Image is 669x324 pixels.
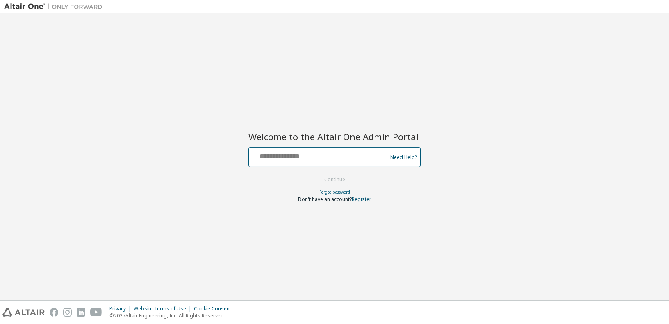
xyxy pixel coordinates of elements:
a: Forgot password [319,189,350,195]
p: © 2025 Altair Engineering, Inc. All Rights Reserved. [109,312,236,319]
span: Don't have an account? [298,196,352,203]
div: Cookie Consent [194,306,236,312]
img: linkedin.svg [77,308,85,317]
div: Privacy [109,306,134,312]
img: Altair One [4,2,107,11]
h2: Welcome to the Altair One Admin Portal [248,131,421,142]
img: altair_logo.svg [2,308,45,317]
img: instagram.svg [63,308,72,317]
div: Website Terms of Use [134,306,194,312]
img: youtube.svg [90,308,102,317]
a: Register [352,196,371,203]
img: facebook.svg [50,308,58,317]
